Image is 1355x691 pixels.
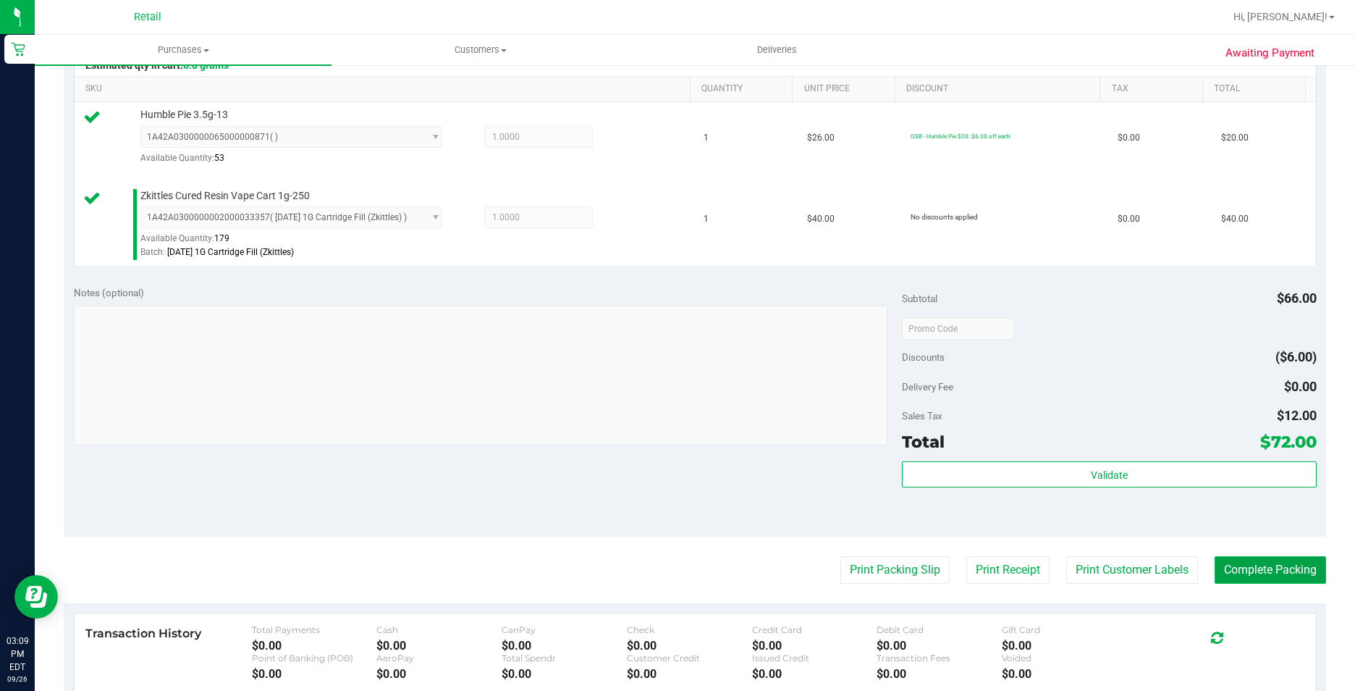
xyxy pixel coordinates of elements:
[214,233,229,243] span: 179
[252,624,377,635] div: Total Payments
[85,83,684,95] a: SKU
[167,247,294,257] span: [DATE] 1G Cartridge Fill (Zkittles)
[1002,639,1127,653] div: $0.00
[966,556,1050,584] button: Print Receipt
[11,42,25,56] inline-svg: Retail
[627,653,752,663] div: Customer Credit
[807,131,835,145] span: $26.00
[140,108,228,122] span: Humble Pie 3.5g-13
[1225,45,1314,62] span: Awaiting Payment
[1275,349,1317,364] span: ($6.00)
[877,624,1002,635] div: Debit Card
[134,11,161,23] span: Retail
[332,35,628,65] a: Customers
[1091,469,1128,481] span: Validate
[1277,408,1317,423] span: $12.00
[902,461,1316,487] button: Validate
[214,153,224,163] span: 53
[911,133,1010,140] span: OSB - Humble Pie $20: $6.00 off each
[1215,556,1326,584] button: Complete Packing
[1214,83,1299,95] a: Total
[376,624,502,635] div: Cash
[804,83,890,95] a: Unit Price
[1284,379,1317,394] span: $0.00
[376,653,502,663] div: AeroPay
[752,667,877,681] div: $0.00
[1233,11,1327,22] span: Hi, [PERSON_NAME]!
[807,212,835,226] span: $40.00
[911,213,978,221] span: No discounts applied
[627,667,752,681] div: $0.00
[252,653,377,663] div: Point of Banking (POB)
[376,639,502,653] div: $0.00
[1118,131,1140,145] span: $0.00
[752,639,877,653] div: $0.00
[1118,212,1140,226] span: $0.00
[376,667,502,681] div: $0.00
[1002,653,1127,663] div: Voided
[7,635,28,674] p: 03:09 PM EDT
[7,674,28,684] p: 09/26
[502,653,627,663] div: Total Spendr
[502,639,627,653] div: $0.00
[140,228,457,256] div: Available Quantity:
[704,212,709,226] span: 1
[1221,212,1249,226] span: $40.00
[1002,667,1127,681] div: $0.00
[840,556,950,584] button: Print Packing Slip
[752,653,877,663] div: Issued Credit
[502,624,627,635] div: CanPay
[1002,624,1127,635] div: Gift Card
[902,344,945,370] span: Discounts
[877,639,1002,653] div: $0.00
[877,667,1002,681] div: $0.00
[902,410,942,422] span: Sales Tax
[738,43,816,56] span: Deliveries
[627,639,752,653] div: $0.00
[252,639,377,653] div: $0.00
[1221,131,1249,145] span: $20.00
[704,131,709,145] span: 1
[140,189,310,203] span: Zkittles Cured Resin Vape Cart 1g-250
[902,381,953,393] span: Delivery Fee
[35,43,332,56] span: Purchases
[1277,290,1317,306] span: $66.00
[140,148,457,176] div: Available Quantity:
[35,35,332,65] a: Purchases
[906,83,1094,95] a: Discount
[140,247,165,257] span: Batch:
[752,624,877,635] div: Credit Card
[14,575,58,619] iframe: Resource center
[902,318,1014,340] input: Promo Code
[1066,556,1198,584] button: Print Customer Labels
[1112,83,1197,95] a: Tax
[502,667,627,681] div: $0.00
[877,653,1002,663] div: Transaction Fees
[627,624,752,635] div: Check
[902,432,945,452] span: Total
[252,667,377,681] div: $0.00
[1260,432,1317,452] span: $72.00
[701,83,787,95] a: Quantity
[902,293,937,304] span: Subtotal
[332,43,628,56] span: Customers
[74,287,144,298] span: Notes (optional)
[629,35,926,65] a: Deliveries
